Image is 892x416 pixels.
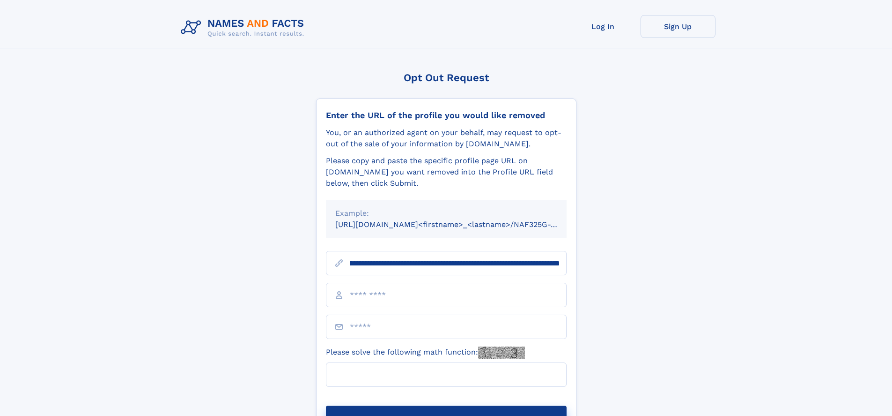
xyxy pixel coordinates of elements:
[177,15,312,40] img: Logo Names and Facts
[641,15,715,38] a: Sign Up
[326,110,567,121] div: Enter the URL of the profile you would like removed
[326,347,525,359] label: Please solve the following math function:
[326,155,567,189] div: Please copy and paste the specific profile page URL on [DOMAIN_NAME] you want removed into the Pr...
[335,208,557,219] div: Example:
[326,127,567,150] div: You, or an authorized agent on your behalf, may request to opt-out of the sale of your informatio...
[335,220,584,229] small: [URL][DOMAIN_NAME]<firstname>_<lastname>/NAF325G-xxxxxxxx
[316,72,576,83] div: Opt Out Request
[566,15,641,38] a: Log In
